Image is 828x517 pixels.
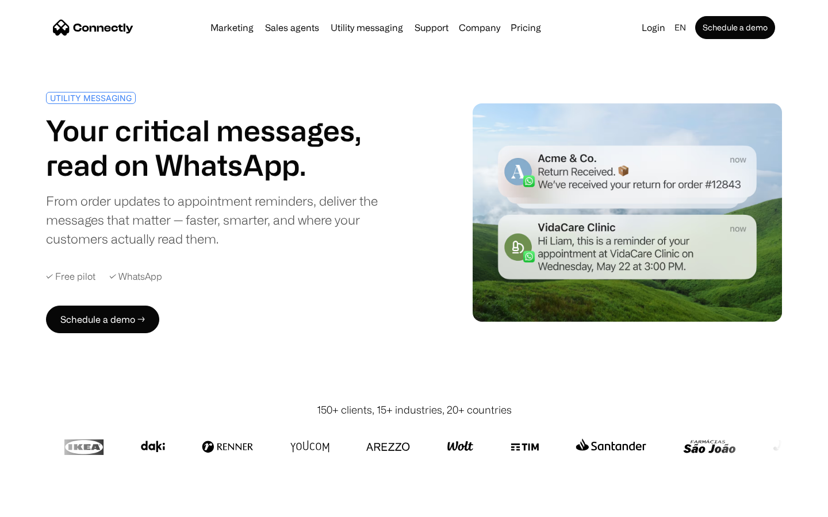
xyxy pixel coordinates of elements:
ul: Language list [23,497,69,513]
a: Pricing [506,23,546,32]
a: Utility messaging [326,23,408,32]
a: Schedule a demo → [46,306,159,333]
div: 150+ clients, 15+ industries, 20+ countries [317,402,512,418]
div: Company [459,20,500,36]
div: ✓ Free pilot [46,271,95,282]
a: Support [410,23,453,32]
aside: Language selected: English [11,496,69,513]
h1: Your critical messages, read on WhatsApp. [46,113,409,182]
a: Marketing [206,23,258,32]
div: ✓ WhatsApp [109,271,162,282]
a: Login [637,20,670,36]
div: en [674,20,686,36]
a: Schedule a demo [695,16,775,39]
div: From order updates to appointment reminders, deliver the messages that matter — faster, smarter, ... [46,191,409,248]
div: UTILITY MESSAGING [50,94,132,102]
a: Sales agents [260,23,324,32]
